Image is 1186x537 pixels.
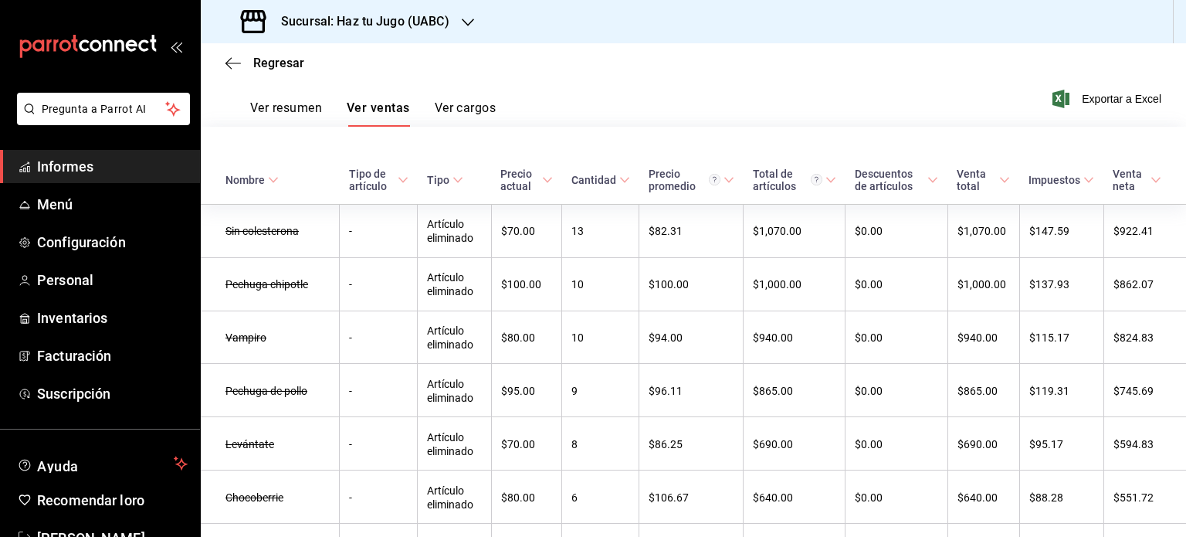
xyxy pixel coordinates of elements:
font: Artículo eliminado [427,431,473,457]
font: $80.00 [501,491,535,504]
font: 10 [571,279,584,291]
font: Descuentos de artículos [855,168,913,192]
font: Levántate [225,438,274,450]
font: Sucursal: Haz tu Jugo (UABC) [281,14,449,29]
font: $551.72 [1113,491,1154,504]
font: Pechuga chipotle [225,279,308,291]
font: Artículo eliminado [427,325,473,351]
font: Recomendar loro [37,492,144,508]
span: Venta total [957,168,1010,192]
font: $80.00 [501,331,535,344]
font: $88.28 [1029,491,1063,504]
font: $100.00 [649,279,689,291]
font: $745.69 [1113,385,1154,397]
font: - [349,438,352,450]
font: $0.00 [855,279,883,291]
font: Cantidad [571,174,616,186]
span: Tipo [427,174,463,186]
font: Exportar a Excel [1082,93,1161,105]
font: $82.31 [649,226,683,238]
font: $70.00 [501,438,535,450]
span: Total de artículos [753,168,836,192]
font: $95.00 [501,385,535,397]
span: Precio actual [500,168,553,192]
font: Artículo eliminado [427,219,473,245]
font: $147.59 [1029,226,1069,238]
span: Descuentos de artículos [855,168,939,192]
span: Tipo de artículo [349,168,408,192]
font: $0.00 [855,438,883,450]
font: Inventarios [37,310,107,326]
span: Nombre [225,174,279,186]
font: $824.83 [1113,331,1154,344]
font: Pechuga de pollo [225,385,307,397]
font: Pregunta a Parrot AI [42,103,147,115]
font: Chocoberrie [225,491,283,504]
font: 10 [571,331,584,344]
font: $106.67 [649,491,689,504]
font: $862.07 [1113,279,1154,291]
font: Impuestos [1028,174,1080,186]
font: $640.00 [753,491,793,504]
font: $0.00 [855,226,883,238]
font: Configuración [37,234,126,250]
font: Artículo eliminado [427,378,473,404]
font: Menú [37,196,73,212]
font: 8 [571,438,578,450]
font: $100.00 [501,279,541,291]
span: Venta neta [1113,168,1161,192]
font: $690.00 [753,438,793,450]
font: Personal [37,272,93,288]
font: Sin colesterona [225,226,299,238]
font: $95.17 [1029,438,1063,450]
font: $940.00 [753,331,793,344]
font: $86.25 [649,438,683,450]
font: Artículo eliminado [427,272,473,298]
font: $94.00 [649,331,683,344]
font: $1,000.00 [753,279,801,291]
font: Nombre [225,174,265,186]
font: $1,070.00 [753,226,801,238]
font: - [349,279,352,291]
button: Regresar [225,56,304,70]
font: Venta total [957,168,986,192]
a: Pregunta a Parrot AI [11,112,190,128]
font: 6 [571,491,578,504]
font: $0.00 [855,491,883,504]
span: Precio promedio [649,168,734,192]
font: $940.00 [957,331,998,344]
svg: Precio promedio = Total artículos / cantidad [709,174,720,185]
font: 9 [571,385,578,397]
font: $594.83 [1113,438,1154,450]
font: $96.11 [649,385,683,397]
span: Cantidad [571,174,630,186]
font: Artículo eliminado [427,484,473,511]
font: - [349,331,352,344]
font: $119.31 [1029,385,1069,397]
font: Precio promedio [649,168,696,192]
font: $70.00 [501,226,535,238]
font: Tipo [427,174,449,186]
font: 13 [571,226,584,238]
font: $1,000.00 [957,279,1006,291]
font: Total de artículos [753,168,796,192]
span: Impuestos [1028,174,1094,186]
font: $922.41 [1113,226,1154,238]
font: $115.17 [1029,331,1069,344]
font: $690.00 [957,438,998,450]
font: - [349,385,352,397]
font: $640.00 [957,491,998,504]
font: Regresar [253,56,304,70]
font: Precio actual [500,168,532,192]
button: Pregunta a Parrot AI [17,93,190,125]
font: Venta neta [1113,168,1142,192]
font: Suscripción [37,386,110,402]
font: Ver ventas [347,100,410,115]
button: Exportar a Excel [1056,90,1161,108]
font: - [349,226,352,238]
font: $137.93 [1029,279,1069,291]
font: $865.00 [957,385,998,397]
font: Tipo de artículo [349,168,387,192]
font: $0.00 [855,385,883,397]
font: Ver cargos [435,100,496,115]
